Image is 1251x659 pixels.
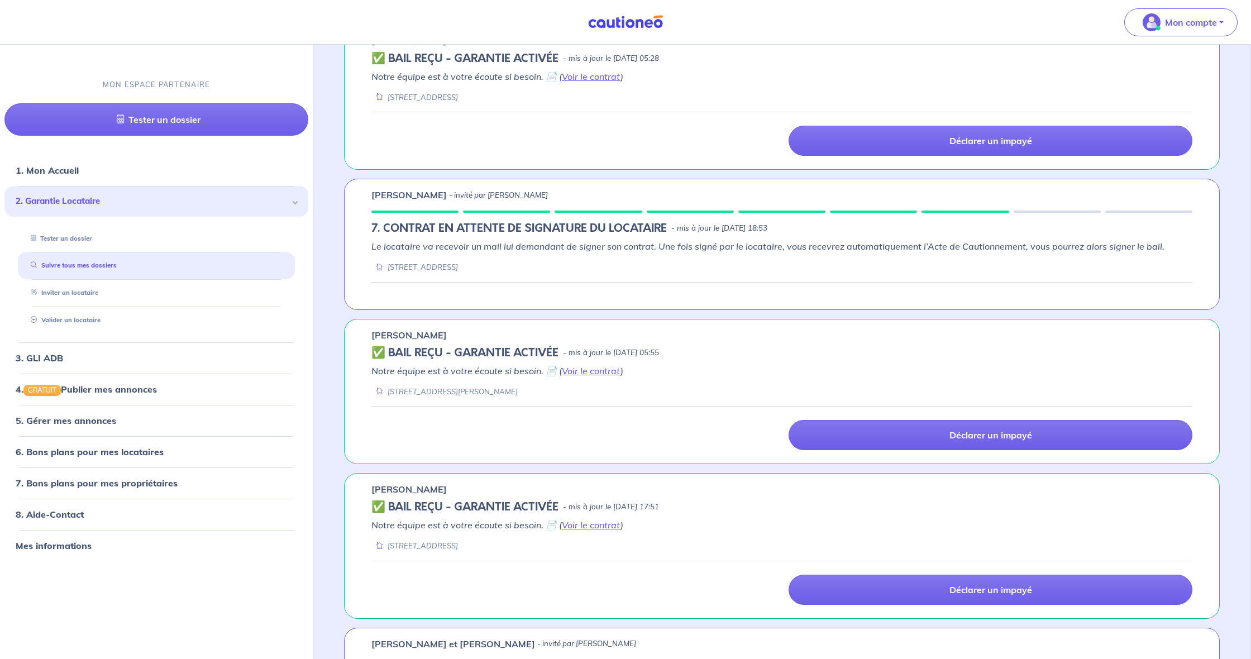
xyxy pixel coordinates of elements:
[371,241,1164,252] em: Le locataire va recevoir un mail lui demandant de signer son contrat. Une fois signé par le locat...
[26,289,98,297] a: Inviter un locataire
[371,52,1192,65] div: state: CONTRACT-VALIDATED, Context: IN-MANAGEMENT,IS-GL-CAUTION
[103,79,211,90] p: MON ESPACE PARTENAIRE
[4,409,308,432] div: 5. Gérer mes annonces
[949,584,1032,595] p: Déclarer un impayé
[563,502,659,513] p: - mis à jour le [DATE] 17:51
[26,235,92,242] a: Tester un dossier
[537,638,636,650] p: - invité par [PERSON_NAME]
[1143,13,1161,31] img: illu_account_valid_menu.svg
[18,230,295,248] div: Tester un dossier
[16,477,178,489] a: 7. Bons plans pour mes propriétaires
[449,190,548,201] p: - invité par [PERSON_NAME]
[371,222,1192,235] div: state: RENTER-PAYMENT-METHOD-IN-PROGRESS, Context: ,IS-GL-CAUTION
[4,186,308,217] div: 2. Garantie Locataire
[16,415,116,426] a: 5. Gérer mes annonces
[371,262,458,273] div: [STREET_ADDRESS]
[789,420,1192,450] a: Déclarer un impayé
[16,540,92,551] a: Mes informations
[562,71,620,82] a: Voir le contrat
[4,534,308,557] div: Mes informations
[18,311,295,329] div: Valider un locataire
[371,346,1192,360] div: state: CONTRACT-VALIDATED, Context: IN-MANAGEMENT,IS-GL-CAUTION
[1165,16,1217,29] p: Mon compte
[949,135,1032,146] p: Déclarer un impayé
[371,328,447,342] p: [PERSON_NAME]
[16,509,84,520] a: 8. Aide-Contact
[371,222,667,235] h5: 7. CONTRAT EN ATTENTE DE SIGNATURE DU LOCATAIRE
[563,347,659,359] p: - mis à jour le [DATE] 05:55
[26,261,117,269] a: Suivre tous mes dossiers
[371,637,535,651] p: [PERSON_NAME] et [PERSON_NAME]
[1124,8,1238,36] button: illu_account_valid_menu.svgMon compte
[371,386,518,397] div: [STREET_ADDRESS][PERSON_NAME]
[18,284,295,302] div: Inviter un locataire
[4,103,308,136] a: Tester un dossier
[371,92,458,103] div: [STREET_ADDRESS]
[371,365,623,376] em: Notre équipe est à votre écoute si besoin. 📄 ( )
[584,15,667,29] img: Cautioneo
[4,159,308,182] div: 1. Mon Accueil
[16,384,157,395] a: 4.GRATUITPublier mes annonces
[371,541,458,551] div: [STREET_ADDRESS]
[371,346,558,360] h5: ✅ BAIL REÇU - GARANTIE ACTIVÉE
[371,500,1192,514] div: state: CONTRACT-VALIDATED, Context: IN-MANAGEMENT,IS-GL-CAUTION
[16,352,63,364] a: 3. GLI ADB
[18,256,295,275] div: Suivre tous mes dossiers
[789,575,1192,605] a: Déclarer un impayé
[26,316,101,324] a: Valider un locataire
[371,500,558,514] h5: ✅ BAIL REÇU - GARANTIE ACTIVÉE
[16,446,164,457] a: 6. Bons plans pour mes locataires
[371,188,447,202] p: [PERSON_NAME]
[371,71,623,82] em: Notre équipe est à votre écoute si besoin. 📄 ( )
[789,126,1192,156] a: Déclarer un impayé
[4,472,308,494] div: 7. Bons plans pour mes propriétaires
[16,165,79,176] a: 1. Mon Accueil
[4,347,308,369] div: 3. GLI ADB
[562,519,620,531] a: Voir le contrat
[563,53,659,64] p: - mis à jour le [DATE] 05:28
[4,378,308,400] div: 4.GRATUITPublier mes annonces
[4,441,308,463] div: 6. Bons plans pour mes locataires
[562,365,620,376] a: Voir le contrat
[371,483,447,496] p: [PERSON_NAME]
[371,519,623,531] em: Notre équipe est à votre écoute si besoin. 📄 ( )
[16,195,289,208] span: 2. Garantie Locataire
[949,429,1032,441] p: Déclarer un impayé
[671,223,767,234] p: - mis à jour le [DATE] 18:53
[371,52,558,65] h5: ✅ BAIL REÇU - GARANTIE ACTIVÉE
[4,503,308,526] div: 8. Aide-Contact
